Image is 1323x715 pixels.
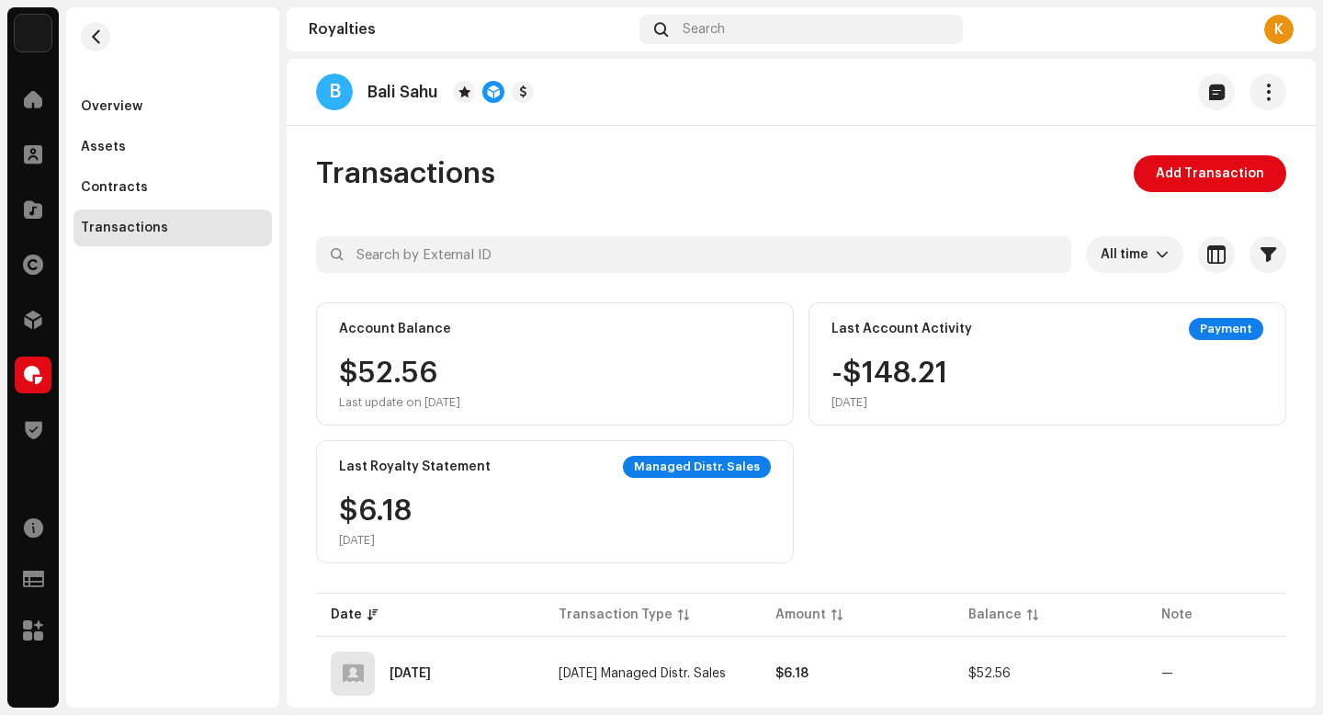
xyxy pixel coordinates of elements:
div: Account Balance [339,322,451,336]
div: B [316,74,353,110]
div: Assets [81,140,126,154]
div: Overview [81,99,142,114]
div: Transactions [81,221,168,235]
span: Add Transaction [1156,155,1264,192]
span: All time [1101,236,1156,273]
div: Payment [1189,318,1263,340]
div: Transaction Type [559,606,673,624]
div: [DATE] [339,533,412,548]
span: Search [683,22,725,37]
input: Search by External ID [316,236,1071,273]
re-m-nav-item: Assets [73,129,272,165]
re-m-nav-item: Contracts [73,169,272,206]
div: Last Account Activity [831,322,972,336]
div: dropdown trigger [1156,236,1169,273]
div: Contracts [81,180,148,195]
button: Add Transaction [1134,155,1286,192]
div: Jun 10, 2025 [390,667,431,680]
img: 10d72f0b-d06a-424f-aeaa-9c9f537e57b6 [15,15,51,51]
div: Last Royalty Statement [339,460,491,474]
div: [DATE] [831,395,947,410]
div: Amount [775,606,826,624]
re-m-nav-item: Transactions [73,210,272,246]
div: Date [331,606,362,624]
span: $52.56 [968,667,1011,680]
span: Transactions [316,155,495,192]
div: Last update on [DATE] [339,395,460,410]
div: Balance [968,606,1022,624]
re-a-table-badge: — [1161,667,1173,680]
strong: $6.18 [775,667,808,680]
div: Royalties [309,22,632,37]
p: Bali Sahu [367,83,438,102]
div: K [1264,15,1294,44]
re-m-nav-item: Overview [73,88,272,125]
span: May 2025 Managed Distr. Sales [559,667,726,680]
div: Managed Distr. Sales [623,456,771,478]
